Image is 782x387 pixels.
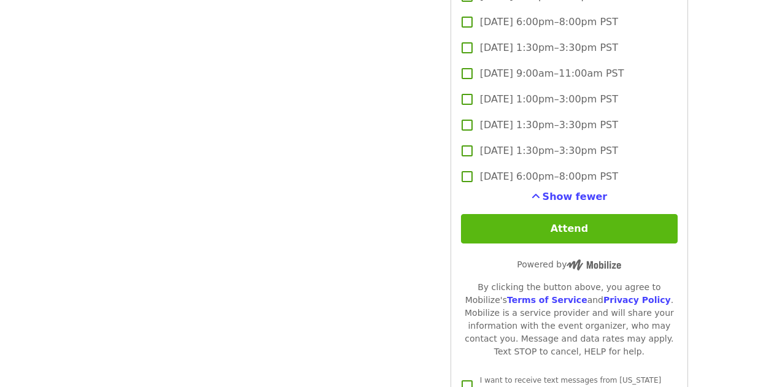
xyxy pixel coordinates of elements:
img: Powered by Mobilize [567,259,621,270]
span: [DATE] 9:00am–11:00am PST [480,66,624,81]
a: Privacy Policy [603,295,671,305]
span: [DATE] 1:30pm–3:30pm PST [480,40,618,55]
span: Show fewer [543,191,608,202]
button: See more timeslots [532,190,608,204]
span: Powered by [517,259,621,269]
span: [DATE] 6:00pm–8:00pm PST [480,15,618,29]
span: [DATE] 1:30pm–3:30pm PST [480,118,618,132]
button: Attend [461,214,678,243]
a: Terms of Service [507,295,587,305]
span: [DATE] 1:30pm–3:30pm PST [480,144,618,158]
div: By clicking the button above, you agree to Mobilize's and . Mobilize is a service provider and wi... [461,281,678,358]
span: [DATE] 1:00pm–3:00pm PST [480,92,618,107]
span: [DATE] 6:00pm–8:00pm PST [480,169,618,184]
